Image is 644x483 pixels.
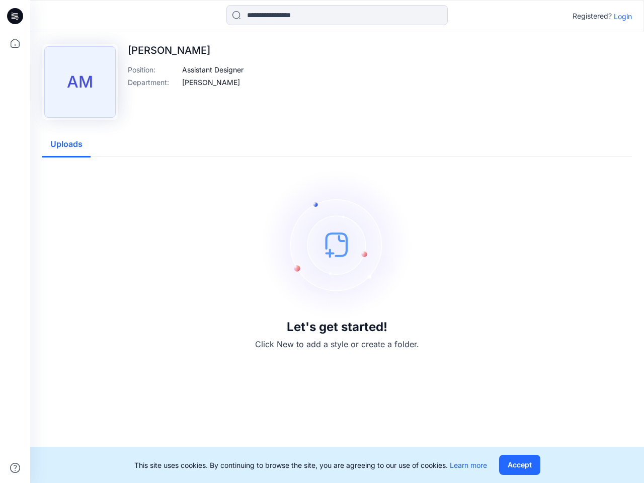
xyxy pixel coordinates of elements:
[573,10,612,22] p: Registered?
[287,320,387,334] h3: Let's get started!
[614,11,632,22] p: Login
[182,77,240,88] p: [PERSON_NAME]
[128,44,244,56] p: [PERSON_NAME]
[128,77,178,88] p: Department :
[182,64,244,75] p: Assistant Designer
[255,338,419,350] p: Click New to add a style or create a folder.
[42,132,91,157] button: Uploads
[44,46,116,118] div: AM
[262,169,413,320] img: empty-state-image.svg
[128,64,178,75] p: Position :
[134,460,487,470] p: This site uses cookies. By continuing to browse the site, you are agreeing to our use of cookies.
[450,461,487,469] a: Learn more
[499,455,540,475] button: Accept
